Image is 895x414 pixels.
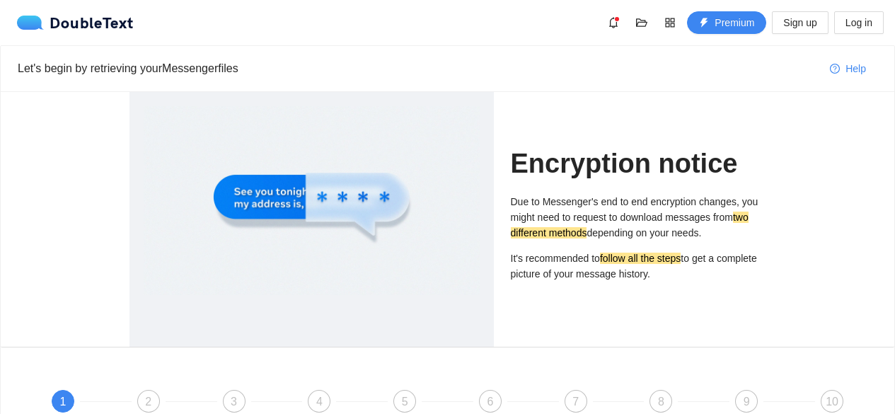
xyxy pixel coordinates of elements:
span: appstore [659,17,681,28]
button: appstore [659,11,681,34]
span: Sign up [783,15,816,30]
span: 8 [658,396,664,408]
button: bell [602,11,625,34]
h1: Encryption notice [511,147,766,180]
span: Premium [715,15,754,30]
span: question-circle [830,64,840,75]
span: 2 [145,396,151,408]
span: folder-open [631,17,652,28]
p: It's recommended to to get a complete picture of your message history. [511,251,766,282]
span: 1 [60,396,67,408]
span: 5 [402,396,408,408]
mark: two different methods [511,212,749,238]
span: 3 [231,396,237,408]
img: logo [17,16,50,30]
a: logoDoubleText [17,16,134,30]
span: 6 [487,396,493,408]
span: 4 [316,396,323,408]
button: thunderboltPremium [687,11,766,34]
button: Log in [834,11,884,34]
span: 9 [744,396,750,408]
span: Help [845,61,866,76]
span: bell [603,17,624,28]
button: folder-open [630,11,653,34]
span: Log in [845,15,872,30]
mark: follow all the steps [600,253,681,264]
span: 10 [826,396,838,408]
div: DoubleText [17,16,134,30]
span: thunderbolt [699,18,709,29]
p: Due to Messenger's end to end encryption changes, you might need to request to download messages ... [511,194,766,241]
button: Sign up [772,11,828,34]
span: 7 [572,396,579,408]
div: Let's begin by retrieving your Messenger files [18,59,819,77]
button: question-circleHelp [819,57,877,80]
